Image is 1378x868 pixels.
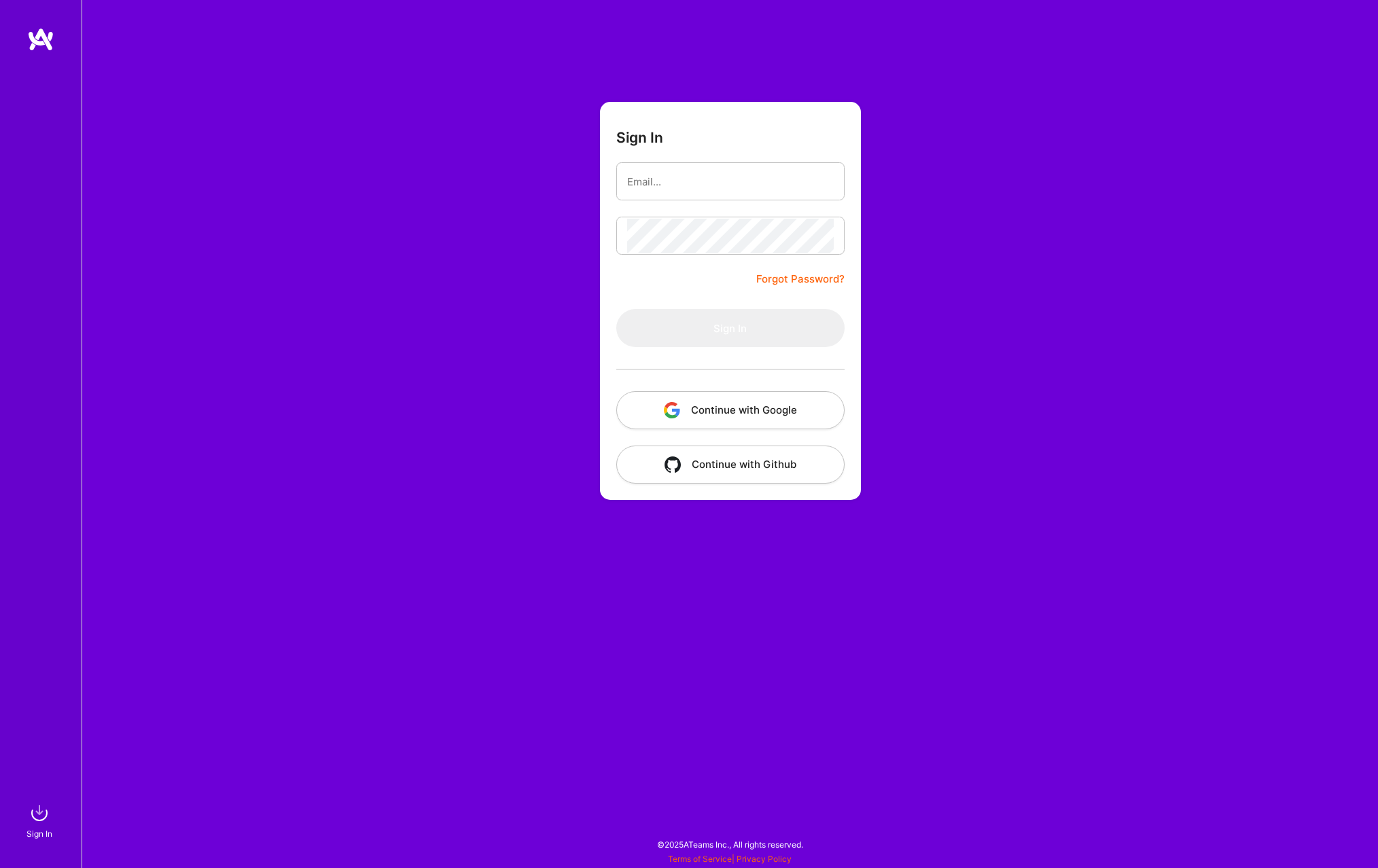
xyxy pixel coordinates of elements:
[664,402,680,418] img: icon
[26,799,53,827] img: sign in
[616,391,845,429] button: Continue with Google
[616,309,845,347] button: Sign In
[29,799,53,841] a: sign inSign In
[616,446,845,484] button: Continue with Github
[27,27,54,52] img: logo
[616,129,663,146] h3: Sign In
[668,854,792,864] span: |
[627,164,834,199] input: Email...
[82,827,1378,861] div: © 2025 ATeams Inc., All rights reserved.
[737,854,792,864] a: Privacy Policy
[26,827,52,841] div: Sign In
[756,271,845,287] a: Forgot Password?
[668,854,732,864] a: Terms of Service
[665,456,681,473] img: icon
